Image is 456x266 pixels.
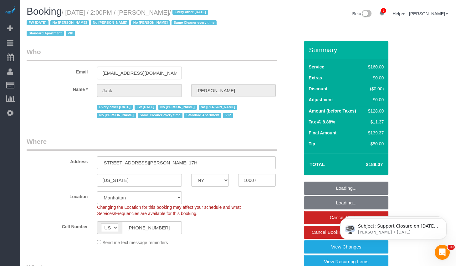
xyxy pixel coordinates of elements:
[309,108,356,114] label: Amount (before Taxes)
[304,211,388,224] a: Cancel Booking
[304,226,388,239] a: Cancel Booking with 50.00% Fee
[138,113,182,118] span: Same Cleaner every time
[97,113,136,118] span: No [PERSON_NAME]
[366,97,384,103] div: $0.00
[223,113,233,118] span: VIP
[366,64,384,70] div: $160.00
[22,67,92,75] label: Email
[309,119,335,125] label: Tax @ 8.88%
[27,20,49,25] span: FW [DATE]
[97,205,241,216] span: Changing the Location for this booking may affect your schedule and what Services/Frequencies are...
[27,9,218,37] span: /
[184,113,222,118] span: Standard Apartment
[309,64,324,70] label: Service
[97,67,182,79] input: Email
[366,75,384,81] div: $0.00
[27,31,64,36] span: Standard Apartment
[331,205,456,249] iframe: Intercom notifications message
[309,141,315,147] label: Tip
[102,240,168,245] span: Send me text message reminders
[27,137,277,151] legend: Where
[409,11,448,16] a: [PERSON_NAME]
[448,245,455,250] span: 10
[376,6,388,20] a: 5
[392,11,405,16] a: Help
[309,130,336,136] label: Final Amount
[366,141,384,147] div: $50.00
[50,20,89,25] span: No [PERSON_NAME]
[27,9,218,37] small: / [DATE] / 2:00PM / [PERSON_NAME]
[135,105,156,110] span: FW [DATE]
[122,221,182,234] input: Cell Number
[312,229,381,235] span: Cancel Booking with 50.00% Fee
[172,10,208,15] span: Every other [DATE]
[366,86,384,92] div: ($0.00)
[381,8,386,13] span: 5
[309,46,385,53] h3: Summary
[366,108,384,114] div: $128.00
[97,105,132,110] span: Every other [DATE]
[309,86,327,92] label: Discount
[97,174,182,187] input: City
[199,105,237,110] span: No [PERSON_NAME]
[309,75,322,81] label: Extras
[66,31,75,36] span: VIP
[158,105,197,110] span: No [PERSON_NAME]
[304,240,388,253] a: View Changes
[172,20,216,25] span: Same Cleaner every time
[366,130,384,136] div: $139.37
[366,119,384,125] div: $11.37
[22,84,92,93] label: Name *
[309,97,333,103] label: Adjustment
[91,20,129,25] span: No [PERSON_NAME]
[435,245,450,260] iframe: Intercom live chat
[97,84,182,97] input: First Name
[22,221,92,230] label: Cell Number
[131,20,170,25] span: No [PERSON_NAME]
[4,6,16,15] img: Automaid Logo
[27,6,62,17] span: Booking
[27,47,277,61] legend: Who
[22,191,92,200] label: Location
[191,84,276,97] input: Last Name
[347,162,383,167] h4: $189.37
[310,162,325,167] strong: Total
[361,10,371,18] img: New interface
[22,156,92,165] label: Address
[352,11,372,16] a: Beta
[238,174,276,187] input: Zip Code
